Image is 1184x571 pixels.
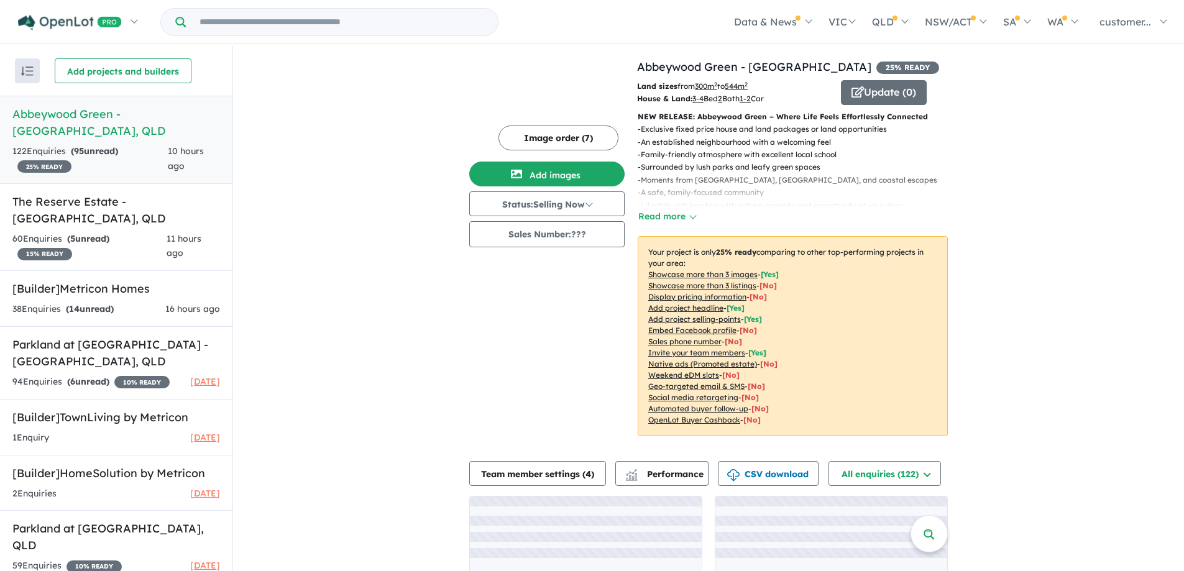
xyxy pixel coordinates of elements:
button: Team member settings (4) [469,461,606,486]
p: - Surrounded by lush parks and leafy green spaces [638,161,947,173]
span: [ No ] [725,337,742,346]
input: Try estate name, suburb, builder or developer [188,9,495,35]
span: [No] [748,381,765,391]
p: Bed Bath Car [637,93,832,105]
p: - A safe, family-focused community [638,186,947,199]
strong: ( unread) [71,145,118,157]
span: [No] [722,370,740,380]
u: 544 m [725,81,748,91]
span: [No] [741,393,759,402]
span: 10 hours ago [168,145,204,171]
div: 1 Enquir y [12,431,49,445]
u: Add project selling-points [648,314,741,324]
strong: ( unread) [67,376,109,387]
img: download icon [727,469,740,482]
h5: The Reserve Estate - [GEOGRAPHIC_DATA] , QLD [12,193,220,227]
button: CSV download [718,461,819,486]
u: 1-2 [740,94,751,103]
sup: 2 [714,81,717,88]
h5: Abbeywood Green - [GEOGRAPHIC_DATA] , QLD [12,106,220,139]
span: [ Yes ] [744,314,762,324]
b: Land sizes [637,81,677,91]
img: sort.svg [21,66,34,76]
span: 16 hours ago [165,303,220,314]
u: Showcase more than 3 images [648,270,758,279]
div: 38 Enquir ies [12,302,114,317]
span: [ Yes ] [727,303,745,313]
span: [ Yes ] [761,270,779,279]
u: Add project headline [648,303,723,313]
u: Sales phone number [648,337,722,346]
button: Image order (7) [498,126,618,150]
span: 10 % READY [114,376,170,388]
span: customer... [1099,16,1151,28]
u: Social media retargeting [648,393,738,402]
button: Read more [638,209,696,224]
span: [ No ] [740,326,757,335]
button: Sales Number:??? [469,221,625,247]
span: [No] [760,359,778,368]
u: 3-4 [692,94,704,103]
span: 95 [74,145,84,157]
button: Update (0) [841,80,927,105]
img: line-chart.svg [626,469,637,476]
u: Automated buyer follow-up [648,404,748,413]
h5: Parkland at [GEOGRAPHIC_DATA] - [GEOGRAPHIC_DATA] , QLD [12,336,220,370]
span: 5 [70,233,75,244]
button: Status:Selling Now [469,191,625,216]
p: - Family-friendly atmosphere with excellent local school [638,148,947,161]
h5: [Builder] TownLiving by Metricon [12,409,220,426]
h5: Parkland at [GEOGRAPHIC_DATA] , QLD [12,520,220,554]
h5: [Builder] HomeSolution by Metricon [12,465,220,482]
button: Performance [615,461,709,486]
p: NEW RELEASE: Abbeywood Green – Where Life Feels Effortlessly Connected [638,111,948,123]
u: Display pricing information [648,292,746,301]
span: [ No ] [760,281,777,290]
h5: [Builder] Metricon Homes [12,280,220,297]
span: Performance [627,468,704,480]
button: All enquiries (122) [828,461,941,486]
span: 25 % READY [17,160,71,173]
b: 25 % ready [716,247,756,257]
span: to [717,81,748,91]
u: Weekend eDM slots [648,370,719,380]
span: 6 [70,376,75,387]
p: from [637,80,832,93]
span: [DATE] [190,432,220,443]
b: House & Land: [637,94,692,103]
span: [DATE] [190,488,220,499]
strong: ( unread) [66,303,114,314]
u: 2 [718,94,722,103]
img: Openlot PRO Logo White [18,15,122,30]
p: - An established neighbourhood with a welcoming feel [638,136,947,148]
div: 60 Enquir ies [12,232,167,262]
div: 2 Enquir ies [12,486,57,501]
u: Embed Facebook profile [648,326,737,335]
p: Your project is only comparing to other top-performing projects in your area: - - - - - - - - - -... [638,236,948,436]
p: - Exclusive fixed price house and land packages or land opportunities [638,123,947,135]
img: bar-chart.svg [625,473,638,481]
span: 15 % READY [17,248,72,260]
span: [DATE] [190,376,220,387]
a: Abbeywood Green - [GEOGRAPHIC_DATA] [637,60,871,74]
u: 300 m [695,81,717,91]
strong: ( unread) [67,233,109,244]
u: Invite your team members [648,348,745,357]
span: [DATE] [190,560,220,571]
span: 4 [585,468,591,480]
u: OpenLot Buyer Cashback [648,415,740,424]
span: [No] [751,404,769,413]
u: Geo-targeted email & SMS [648,381,745,391]
button: Add projects and builders [55,58,191,83]
sup: 2 [745,81,748,88]
div: 94 Enquir ies [12,375,170,390]
p: - Moments from [GEOGRAPHIC_DATA], [GEOGRAPHIC_DATA], and coastal escapes [638,174,947,186]
u: Showcase more than 3 listings [648,281,756,290]
span: 11 hours ago [167,233,201,259]
span: 25 % READY [876,62,939,74]
span: [ Yes ] [748,348,766,357]
p: - Lifestyle-rich location with nature, amenity and opportunity at your door [638,199,947,212]
u: Native ads (Promoted estate) [648,359,757,368]
div: 122 Enquir ies [12,144,168,174]
span: [ No ] [750,292,767,301]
